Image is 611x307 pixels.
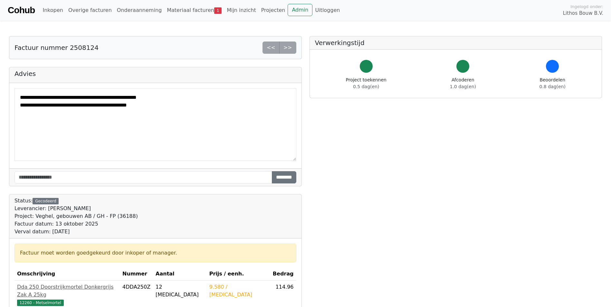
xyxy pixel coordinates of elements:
th: Aantal [153,267,207,281]
a: Uitloggen [312,4,342,17]
th: Bedrag [270,267,296,281]
a: Materiaal facturen1 [164,4,224,17]
div: Beoordelen [539,77,566,90]
h5: Factuur nummer 2508124 [14,44,99,51]
div: Afcoderen [450,77,476,90]
div: 9.580 / [MEDICAL_DATA] [209,283,268,299]
th: Prijs / eenh. [207,267,270,281]
a: Onderaanneming [114,4,164,17]
span: 1 [214,7,222,14]
div: Factuur moet worden goedgekeurd door inkoper of manager. [20,249,291,257]
a: Inkopen [40,4,65,17]
th: Omschrijving [14,267,120,281]
div: Project toekennen [346,77,387,90]
div: Dda 250 Doorstrijkmortel Donkergrijs Zak A 25kg [17,283,117,299]
div: Gecodeerd [33,198,59,204]
a: Dda 250 Doorstrijkmortel Donkergrijs Zak A 25kg12260 - Metselmortel [17,283,117,306]
div: Factuur datum: 13 oktober 2025 [14,220,138,228]
div: Status: [14,197,138,236]
a: Admin [288,4,312,16]
a: Cohub [8,3,35,18]
div: Project: Veghel, gebouwen AB / GH - FP (36188) [14,212,138,220]
span: 1.0 dag(en) [450,84,476,89]
span: 0.8 dag(en) [539,84,566,89]
span: 12260 - Metselmortel [17,300,64,306]
h5: Verwerkingstijd [315,39,597,47]
span: Ingelogd onder: [570,4,603,10]
h5: Advies [14,70,296,78]
div: 12 [MEDICAL_DATA] [156,283,204,299]
a: Overige facturen [66,4,114,17]
span: Lithos Bouw B.V. [563,10,603,17]
a: Mijn inzicht [224,4,259,17]
div: Verval datum: [DATE] [14,228,138,236]
span: 0.5 dag(en) [353,84,379,89]
a: Projecten [259,4,288,17]
th: Nummer [120,267,153,281]
div: Leverancier: [PERSON_NAME] [14,205,138,212]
